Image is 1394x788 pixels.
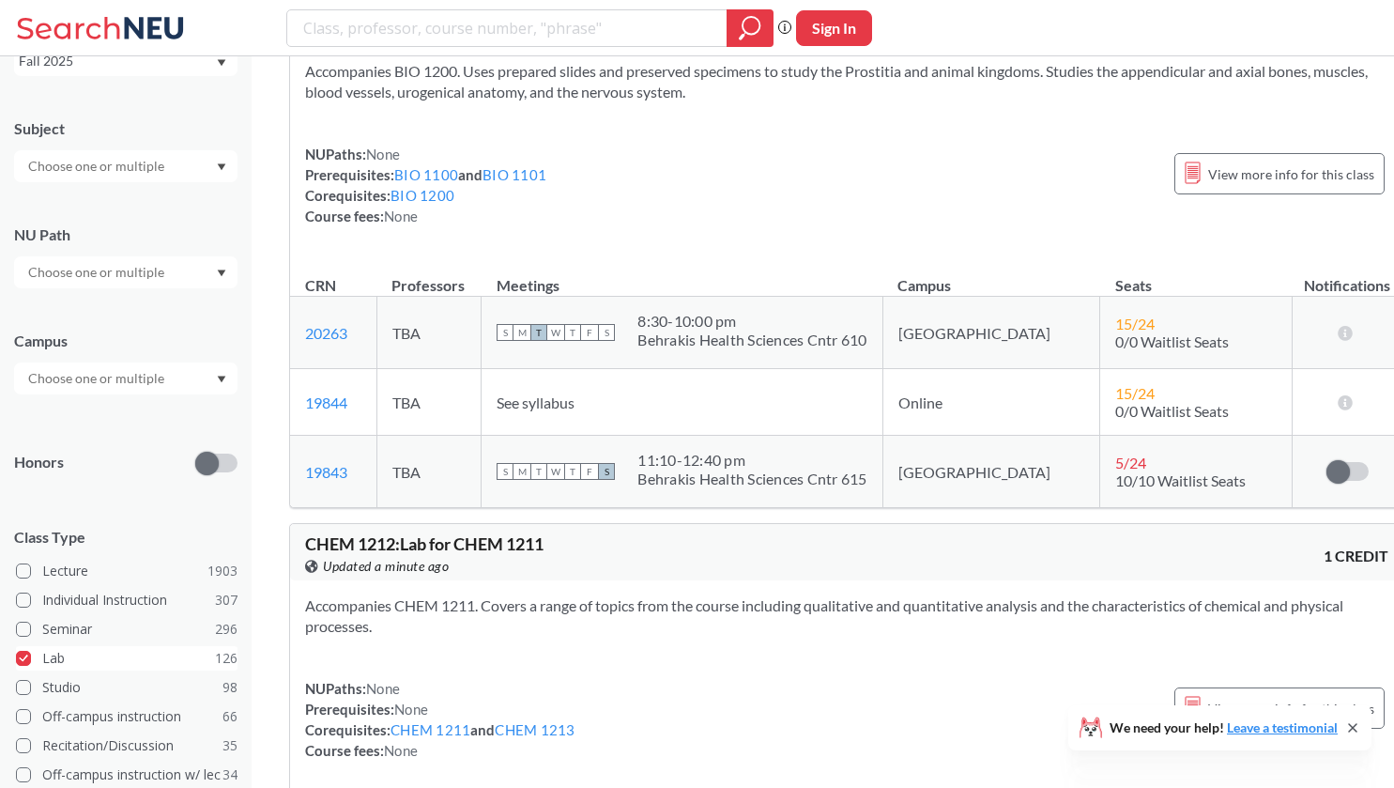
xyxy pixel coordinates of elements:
[16,646,237,671] label: Lab
[581,463,598,480] span: F
[16,763,237,787] label: Off-campus instruction w/ lec
[1115,402,1229,420] span: 0/0 Waitlist Seats
[215,619,237,640] span: 296
[14,527,237,548] span: Class Type
[1100,256,1292,297] th: Seats
[530,463,547,480] span: T
[1115,471,1246,489] span: 10/10 Waitlist Seats
[637,470,866,488] div: Behrakis Health Sciences Cntr 615
[384,208,418,224] span: None
[727,9,774,47] div: magnifying glass
[882,436,1100,508] td: [GEOGRAPHIC_DATA]
[215,648,237,669] span: 126
[376,256,482,297] th: Professors
[796,10,872,46] button: Sign In
[16,588,237,612] label: Individual Instruction
[513,463,530,480] span: M
[19,367,176,390] input: Choose one or multiple
[217,59,226,67] svg: Dropdown arrow
[564,463,581,480] span: T
[564,324,581,341] span: T
[217,163,226,171] svg: Dropdown arrow
[1208,697,1374,720] span: View more info for this class
[882,256,1100,297] th: Campus
[305,463,347,481] a: 19843
[497,463,513,480] span: S
[384,742,418,759] span: None
[366,146,400,162] span: None
[376,369,482,436] td: TBA
[19,155,176,178] input: Choose one or multiple
[19,261,176,284] input: Choose one or multiple
[376,436,482,508] td: TBA
[1208,162,1374,186] span: View more info for this class
[637,451,866,470] div: 11:10 - 12:40 pm
[394,166,458,183] a: BIO 1100
[14,46,237,76] div: Fall 2025Dropdown arrow
[222,735,237,756] span: 35
[207,561,237,581] span: 1903
[394,701,428,718] span: None
[547,324,564,341] span: W
[882,297,1100,369] td: [GEOGRAPHIC_DATA]
[16,734,237,758] label: Recitation/Discussion
[483,166,546,183] a: BIO 1101
[497,394,574,411] span: See syllabus
[323,556,449,577] span: Updated a minute ago
[16,675,237,700] label: Studio
[217,376,226,383] svg: Dropdown arrow
[222,706,237,727] span: 66
[305,324,347,342] a: 20263
[598,324,615,341] span: S
[739,15,761,41] svg: magnifying glass
[882,369,1100,436] td: Online
[1115,384,1155,402] span: 15 / 24
[305,61,1388,102] section: Accompanies BIO 1200. Uses prepared slides and preserved specimens to study the Prostitia and ani...
[16,704,237,729] label: Off-campus instruction
[637,312,866,331] div: 8:30 - 10:00 pm
[16,559,237,583] label: Lecture
[482,256,882,297] th: Meetings
[14,331,237,351] div: Campus
[19,51,215,71] div: Fall 2025
[217,270,226,277] svg: Dropdown arrow
[14,150,237,182] div: Dropdown arrow
[301,12,713,44] input: Class, professor, course number, "phrase"
[497,324,513,341] span: S
[495,721,574,738] a: CHEM 1213
[305,678,575,761] div: NUPaths: Prerequisites: Corequisites: and Course fees:
[1324,546,1388,566] span: 1 CREDIT
[1115,315,1155,332] span: 15 / 24
[16,617,237,641] label: Seminar
[14,224,237,245] div: NU Path
[581,324,598,341] span: F
[305,394,347,411] a: 19844
[305,595,1388,637] section: Accompanies CHEM 1211. Covers a range of topics from the course including qualitative and quantit...
[547,463,564,480] span: W
[14,363,237,394] div: Dropdown arrow
[366,680,400,697] span: None
[637,331,866,349] div: Behrakis Health Sciences Cntr 610
[513,324,530,341] span: M
[14,256,237,288] div: Dropdown arrow
[222,765,237,785] span: 34
[1227,719,1338,735] a: Leave a testimonial
[215,590,237,610] span: 307
[1110,721,1338,734] span: We need your help!
[598,463,615,480] span: S
[14,452,64,473] p: Honors
[1115,332,1229,350] span: 0/0 Waitlist Seats
[222,677,237,698] span: 98
[530,324,547,341] span: T
[391,721,470,738] a: CHEM 1211
[305,275,336,296] div: CRN
[376,297,482,369] td: TBA
[1115,454,1146,471] span: 5 / 24
[14,118,237,139] div: Subject
[391,187,454,204] a: BIO 1200
[305,144,546,226] div: NUPaths: Prerequisites: and Corequisites: Course fees:
[305,533,544,554] span: CHEM 1212 : Lab for CHEM 1211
